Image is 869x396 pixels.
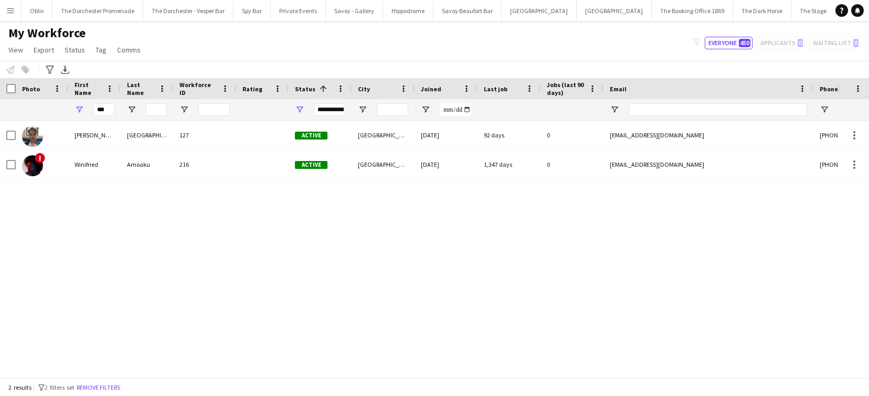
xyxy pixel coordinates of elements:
app-action-btn: Advanced filters [44,63,56,76]
div: [GEOGRAPHIC_DATA] [352,150,415,179]
button: Spy Bar [234,1,271,21]
a: Status [60,43,89,57]
span: Last Name [127,81,154,97]
button: Open Filter Menu [421,105,430,114]
span: Export [34,45,54,55]
button: Open Filter Menu [75,105,84,114]
span: Joined [421,85,441,93]
div: Amoaku [121,150,173,179]
span: Comms [117,45,141,55]
div: 216 [173,150,236,179]
button: [GEOGRAPHIC_DATA] [577,1,652,21]
span: My Workforce [8,25,86,41]
span: First Name [75,81,102,97]
div: [DATE] [415,121,478,149]
span: Active [295,132,327,140]
a: Tag [91,43,111,57]
button: Savoy - Gallery [326,1,383,21]
div: 1,347 days [478,150,541,179]
span: Last job [484,85,507,93]
span: 2 filters set [45,383,75,391]
span: Tag [96,45,107,55]
span: Status [295,85,315,93]
button: Savoy Beaufort Bar [433,1,502,21]
button: [GEOGRAPHIC_DATA] [502,1,577,21]
a: Export [29,43,58,57]
span: Photo [22,85,40,93]
div: [EMAIL_ADDRESS][DOMAIN_NAME] [603,150,813,179]
div: 0 [541,121,603,149]
button: The Dorchester - Vesper Bar [143,1,234,21]
a: View [4,43,27,57]
button: Open Filter Menu [179,105,189,114]
div: 127 [173,121,236,149]
a: Comms [113,43,145,57]
span: City [358,85,370,93]
div: Winifried [68,150,121,179]
button: Open Filter Menu [127,105,136,114]
button: Open Filter Menu [295,105,304,114]
span: Status [65,45,85,55]
span: Workforce ID [179,81,217,97]
input: First Name Filter Input [93,103,114,116]
input: Email Filter Input [629,103,807,116]
div: [GEOGRAPHIC_DATA] [352,121,415,149]
div: 0 [541,150,603,179]
button: The Booking Office 1869 [652,1,733,21]
span: Active [295,161,327,169]
img: Edwin Ireland [22,126,43,147]
span: Rating [242,85,262,93]
button: The Dark Horse [733,1,791,21]
button: The Stage [791,1,835,21]
span: View [8,45,23,55]
span: Phone [820,85,838,93]
button: Open Filter Menu [820,105,829,114]
input: Joined Filter Input [440,103,471,116]
button: The Dorchester Promenade [52,1,143,21]
button: Hippodrome [383,1,433,21]
span: ! [35,153,45,163]
div: [PERSON_NAME] [68,121,121,149]
div: [EMAIL_ADDRESS][DOMAIN_NAME] [603,121,813,149]
span: Jobs (last 90 days) [547,81,585,97]
input: City Filter Input [377,103,408,116]
button: Open Filter Menu [610,105,619,114]
button: Remove filters [75,382,122,393]
img: Winifried Amoaku [22,155,43,176]
input: Workforce ID Filter Input [198,103,230,116]
button: Oblix [22,1,52,21]
span: 450 [739,39,750,47]
span: Email [610,85,627,93]
input: Last Name Filter Input [146,103,167,116]
div: 92 days [478,121,541,149]
button: Everyone450 [705,37,753,49]
div: [DATE] [415,150,478,179]
div: [GEOGRAPHIC_DATA] [121,121,173,149]
app-action-btn: Export XLSX [59,63,71,76]
button: Open Filter Menu [358,105,367,114]
button: Private Events [271,1,326,21]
